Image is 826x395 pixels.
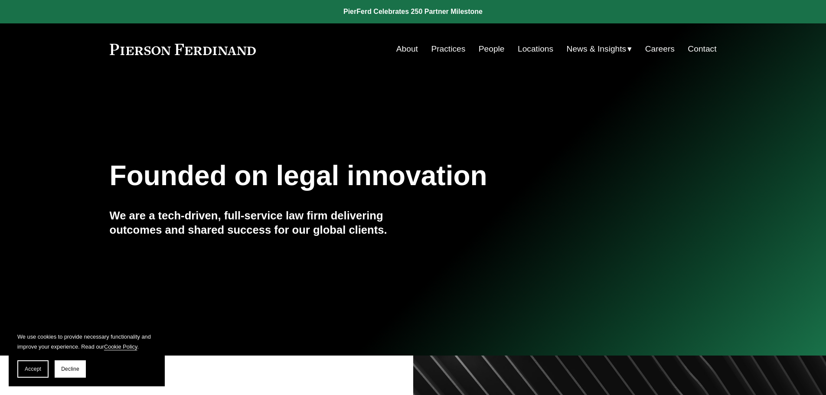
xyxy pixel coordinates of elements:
[110,209,413,237] h4: We are a tech-driven, full-service law firm delivering outcomes and shared success for our global...
[688,41,716,57] a: Contact
[396,41,418,57] a: About
[17,332,156,352] p: We use cookies to provide necessary functionality and improve your experience. Read our .
[55,360,86,378] button: Decline
[25,366,41,372] span: Accept
[518,41,553,57] a: Locations
[9,323,165,386] section: Cookie banner
[110,160,616,192] h1: Founded on legal innovation
[431,41,465,57] a: Practices
[567,41,632,57] a: folder dropdown
[104,343,137,350] a: Cookie Policy
[61,366,79,372] span: Decline
[567,42,627,57] span: News & Insights
[479,41,505,57] a: People
[645,41,675,57] a: Careers
[17,360,49,378] button: Accept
